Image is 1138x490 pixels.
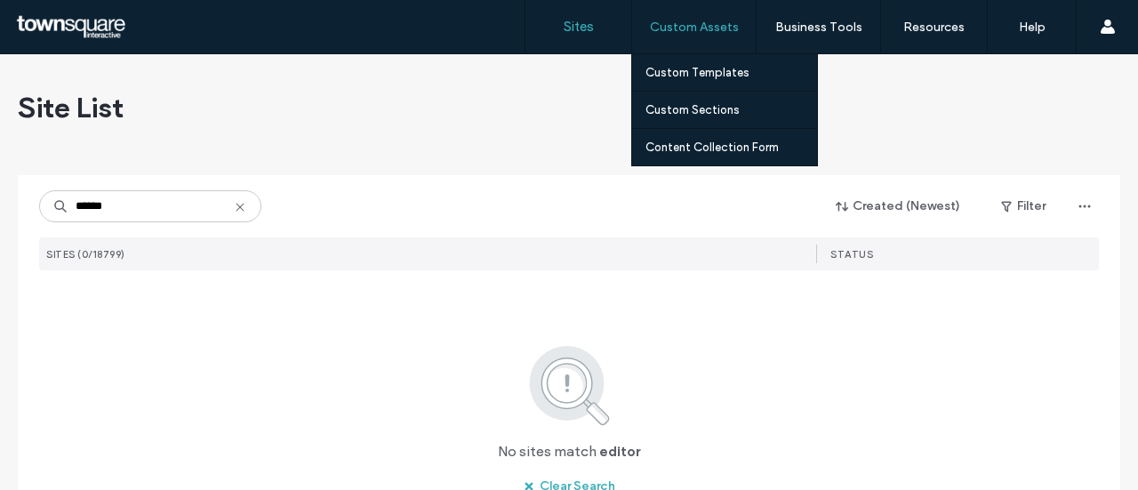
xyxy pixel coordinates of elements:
label: Help [1019,20,1046,35]
label: Sites [564,19,594,35]
label: Content Collection Form [645,141,779,154]
a: Custom Templates [645,54,817,91]
span: SITES (0/18799) [46,248,125,261]
span: No sites match [498,442,597,462]
span: editor [599,442,640,462]
a: Custom Sections [645,92,817,128]
span: STATUS [830,248,873,261]
button: Created (Newest) [821,192,976,221]
img: search.svg [505,342,634,428]
span: Help [40,12,76,28]
button: Filter [983,192,1063,221]
a: Content Collection Form [645,129,817,165]
label: Custom Templates [645,66,749,79]
label: Custom Assets [650,20,739,35]
span: Site List [18,90,124,125]
label: Business Tools [775,20,862,35]
label: Custom Sections [645,103,740,116]
label: Resources [903,20,965,35]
